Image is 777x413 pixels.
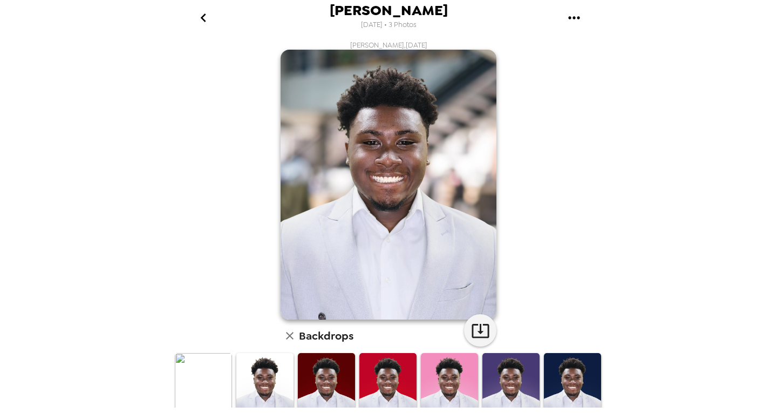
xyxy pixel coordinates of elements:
[361,18,417,32] span: [DATE] • 3 Photos
[299,327,353,344] h6: Backdrops
[330,3,448,18] span: [PERSON_NAME]
[350,40,427,50] span: [PERSON_NAME] , [DATE]
[281,50,496,320] img: user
